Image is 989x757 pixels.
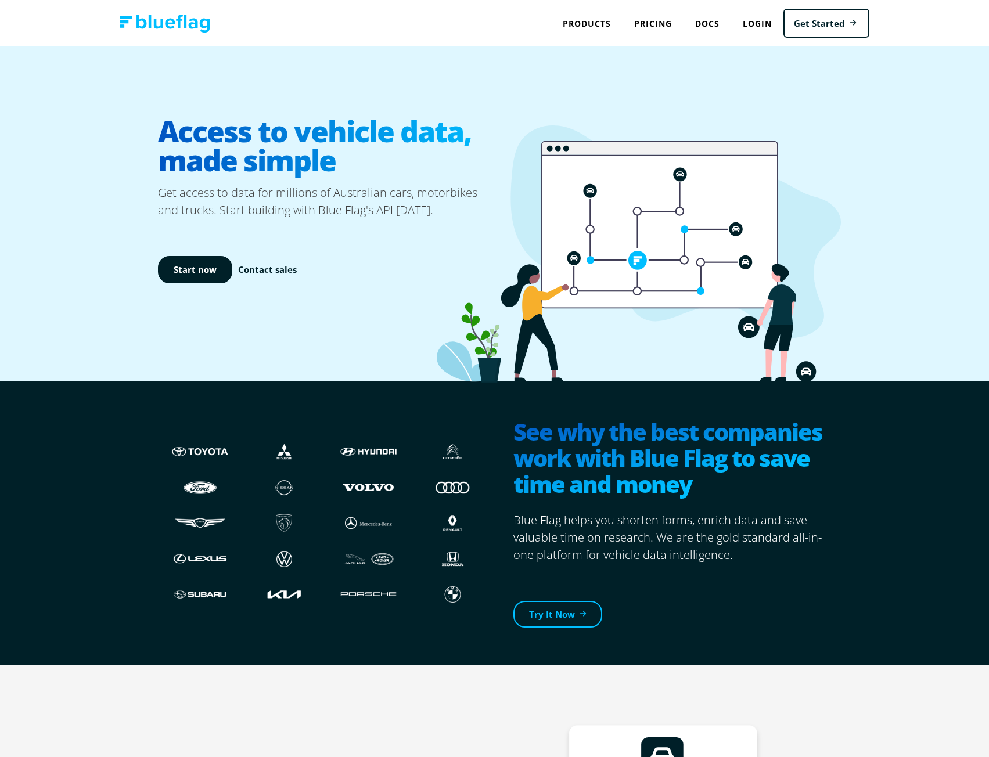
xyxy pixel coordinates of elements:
[254,476,315,498] img: Nissan logo
[422,441,483,463] img: Citroen logo
[170,583,231,605] img: Subaru logo
[338,441,399,463] img: Hyundai logo
[684,12,731,35] a: Docs
[254,512,315,534] img: Peugeot logo
[254,441,315,463] img: Mistubishi logo
[158,184,495,219] p: Get access to data for millions of Australian cars, motorbikes and trucks. Start building with Bl...
[513,601,602,628] a: Try It Now
[422,512,483,534] img: Renault logo
[170,476,231,498] img: Ford logo
[422,548,483,570] img: Honda logo
[170,548,231,570] img: Lexus logo
[422,583,483,605] img: BMW logo
[513,511,832,564] p: Blue Flag helps you shorten forms, enrich data and save valuable time on research. We are the gol...
[170,512,231,534] img: Genesis logo
[338,476,399,498] img: Volvo logo
[513,419,832,500] h2: See why the best companies work with Blue Flag to save time and money
[158,256,232,283] a: Start now
[551,12,623,35] div: Products
[422,476,483,498] img: Audi logo
[338,548,399,570] img: JLR logo
[238,263,297,276] a: Contact sales
[731,12,783,35] a: Login to Blue Flag application
[338,512,399,534] img: Mercedes logo
[254,583,315,605] img: Kia logo
[158,107,495,184] h1: Access to vehicle data, made simple
[254,548,315,570] img: Volkswagen logo
[783,9,869,38] a: Get Started
[338,583,399,605] img: Porshce logo
[170,441,231,463] img: Toyota logo
[120,15,210,33] img: Blue Flag logo
[623,12,684,35] a: Pricing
